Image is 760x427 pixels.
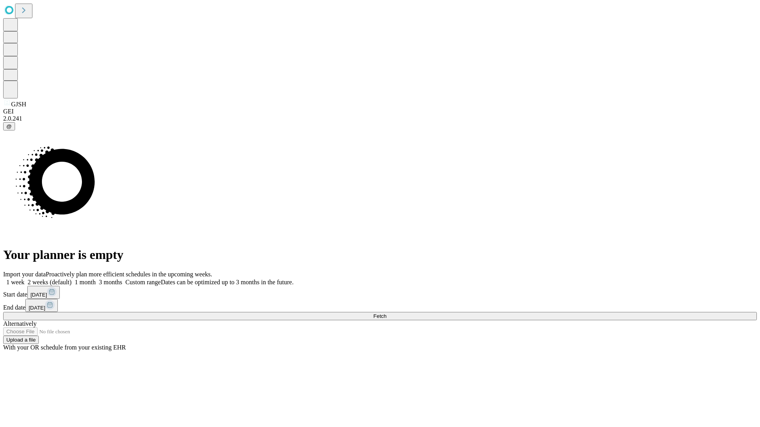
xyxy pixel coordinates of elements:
button: [DATE] [25,299,58,312]
span: Import your data [3,271,46,278]
span: Custom range [125,279,161,285]
h1: Your planner is empty [3,248,757,262]
div: Start date [3,286,757,299]
div: End date [3,299,757,312]
span: 2 weeks (default) [28,279,72,285]
span: [DATE] [28,305,45,311]
span: Fetch [373,313,386,319]
span: 1 month [75,279,96,285]
span: 3 months [99,279,122,285]
span: Proactively plan more efficient schedules in the upcoming weeks. [46,271,212,278]
button: Upload a file [3,336,39,344]
span: 1 week [6,279,25,285]
span: With your OR schedule from your existing EHR [3,344,126,351]
div: GEI [3,108,757,115]
span: @ [6,123,12,129]
div: 2.0.241 [3,115,757,122]
button: @ [3,122,15,130]
span: [DATE] [30,292,47,298]
span: GJSH [11,101,26,108]
span: Alternatively [3,320,36,327]
span: Dates can be optimized up to 3 months in the future. [161,279,293,285]
button: Fetch [3,312,757,320]
button: [DATE] [27,286,60,299]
